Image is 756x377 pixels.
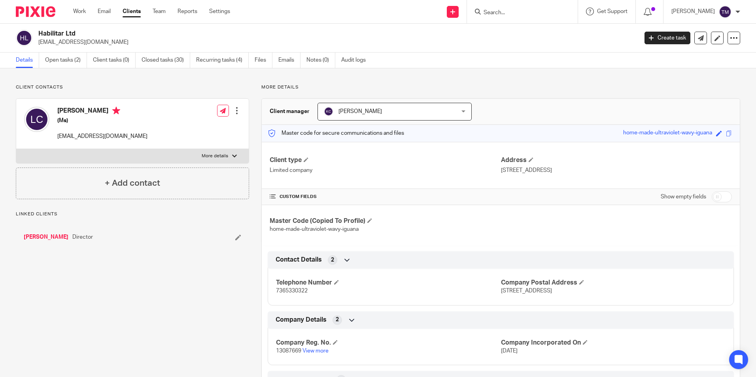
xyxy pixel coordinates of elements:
[276,348,301,354] span: 13087669
[209,8,230,15] a: Settings
[270,107,310,115] h3: Client manager
[57,132,147,140] p: [EMAIL_ADDRESS][DOMAIN_NAME]
[57,107,147,117] h4: [PERSON_NAME]
[276,316,327,324] span: Company Details
[38,38,633,46] p: [EMAIL_ADDRESS][DOMAIN_NAME]
[671,8,715,15] p: [PERSON_NAME]
[270,194,501,200] h4: CUSTOM FIELDS
[278,53,301,68] a: Emails
[24,233,68,241] a: [PERSON_NAME]
[483,9,554,17] input: Search
[105,177,160,189] h4: + Add contact
[268,129,404,137] p: Master code for secure communications and files
[336,316,339,324] span: 2
[661,193,706,201] label: Show empty fields
[501,348,518,354] span: [DATE]
[142,53,190,68] a: Closed tasks (30)
[112,107,120,115] i: Primary
[261,84,740,90] p: More details
[501,288,552,294] span: [STREET_ADDRESS]
[501,339,726,347] h4: Company Incorporated On
[306,53,335,68] a: Notes (0)
[270,156,501,164] h4: Client type
[196,53,249,68] a: Recurring tasks (4)
[623,129,712,138] div: home-made-ultraviolet-wavy-iguana
[123,8,141,15] a: Clients
[719,6,731,18] img: svg%3E
[16,6,55,17] img: Pixie
[202,153,228,159] p: More details
[338,109,382,114] span: [PERSON_NAME]
[276,279,501,287] h4: Telephone Number
[45,53,87,68] a: Open tasks (2)
[16,84,249,90] p: Client contacts
[270,217,501,225] h4: Master Code (Copied To Profile)
[270,226,359,232] span: home-made-ultraviolet-wavy-iguana
[501,279,726,287] h4: Company Postal Address
[341,53,372,68] a: Audit logs
[153,8,166,15] a: Team
[255,53,272,68] a: Files
[72,233,93,241] span: Director
[501,156,732,164] h4: Address
[16,211,249,217] p: Linked clients
[276,288,308,294] span: 7365330322
[16,53,39,68] a: Details
[597,9,627,14] span: Get Support
[501,166,732,174] p: [STREET_ADDRESS]
[57,117,147,124] h5: (Ms)
[24,107,49,132] img: svg%3E
[178,8,197,15] a: Reports
[16,30,32,46] img: svg%3E
[93,53,136,68] a: Client tasks (0)
[644,32,690,44] a: Create task
[302,348,329,354] a: View more
[331,256,334,264] span: 2
[98,8,111,15] a: Email
[73,8,86,15] a: Work
[270,166,501,174] p: Limited company
[38,30,514,38] h2: Habilitar Ltd
[324,107,333,116] img: svg%3E
[276,256,322,264] span: Contact Details
[276,339,501,347] h4: Company Reg. No.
